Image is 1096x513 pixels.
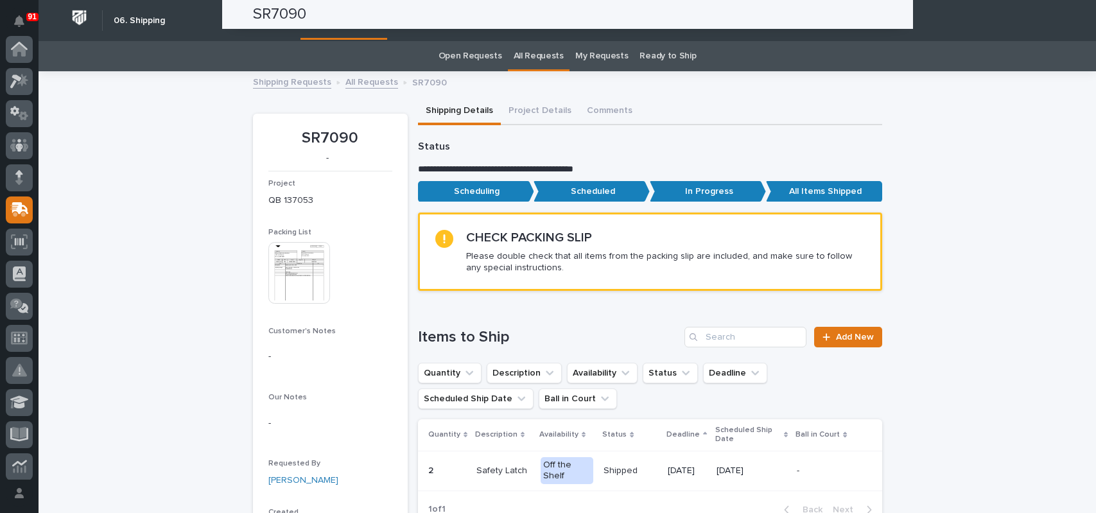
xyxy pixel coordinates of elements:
p: Shipped [604,465,657,476]
span: Packing List [268,229,311,236]
button: Comments [579,98,640,125]
a: Open Requests [439,41,502,71]
p: Status [418,141,882,153]
p: - [268,350,392,363]
h1: Items to Ship [418,328,680,347]
p: [DATE] [717,465,787,476]
span: Customer's Notes [268,327,336,335]
p: Scheduling [418,181,534,202]
span: Our Notes [268,394,307,401]
p: 91 [28,12,37,21]
p: All Items Shipped [766,181,882,202]
button: Status [643,363,698,383]
a: Add New [814,327,882,347]
p: Safety Latch [476,465,530,476]
p: 2 [428,463,436,476]
a: All Requests [514,41,564,71]
button: Description [487,363,562,383]
p: Status [602,428,627,442]
img: Workspace Logo [67,6,91,30]
a: All Requests [345,74,398,89]
button: Scheduled Ship Date [418,388,534,409]
button: Ball in Court [539,388,617,409]
tr: 22 Safety LatchOff the ShelfShipped[DATE][DATE]- [418,451,882,491]
button: Notifications [6,8,33,35]
div: Off the Shelf [541,457,594,484]
div: Notifications91 [16,15,33,36]
a: Shipping Requests [253,74,331,89]
p: QB 137053 [268,194,392,207]
p: SR7090 [268,129,392,148]
p: [DATE] [668,465,706,476]
p: Description [475,428,518,442]
p: SR7090 [412,74,447,89]
h2: CHECK PACKING SLIP [466,230,592,245]
p: In Progress [650,181,766,202]
span: Add New [836,333,874,342]
p: Deadline [666,428,700,442]
p: - [268,153,387,164]
button: Availability [567,363,638,383]
p: Ball in Court [796,428,840,442]
a: [PERSON_NAME] [268,474,338,487]
p: Scheduled Ship Date [715,423,781,447]
a: My Requests [575,41,629,71]
span: Requested By [268,460,320,467]
button: Quantity [418,363,482,383]
button: Deadline [703,363,767,383]
button: Shipping Details [418,98,501,125]
p: Scheduled [534,181,650,202]
h2: 06. Shipping [114,15,165,26]
p: Please double check that all items from the packing slip are included, and make sure to follow an... [466,250,864,274]
a: Ready to Ship [639,41,696,71]
span: Project [268,180,295,187]
input: Search [684,327,806,347]
p: - [797,465,851,476]
p: - [268,417,392,430]
p: Quantity [428,428,460,442]
p: Availability [539,428,578,442]
button: Project Details [501,98,579,125]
